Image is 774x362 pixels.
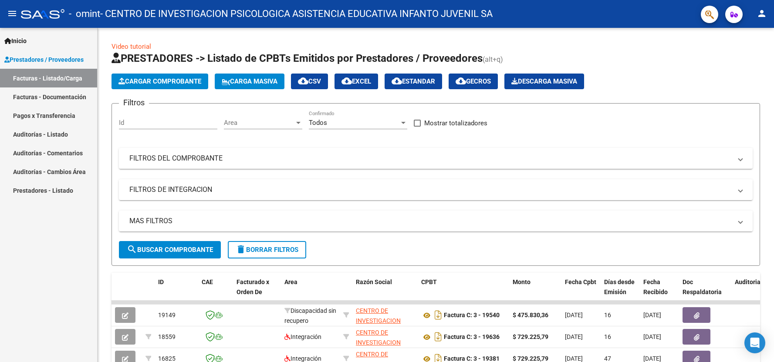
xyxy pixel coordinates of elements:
span: Fecha Recibido [643,278,668,295]
span: 16 [604,333,611,340]
button: Buscar Comprobante [119,241,221,258]
span: [DATE] [565,312,583,318]
mat-icon: cloud_download [456,76,466,86]
datatable-header-cell: Auditoria [731,273,773,311]
app-download-masive: Descarga masiva de comprobantes (adjuntos) [504,74,584,89]
span: Prestadores / Proveedores [4,55,84,64]
mat-panel-title: FILTROS DE INTEGRACION [129,185,732,194]
mat-expansion-panel-header: FILTROS DEL COMPROBANTE [119,148,753,169]
button: Cargar Comprobante [112,74,208,89]
div: Open Intercom Messenger [744,332,765,353]
span: Discapacidad sin recupero [284,307,336,324]
datatable-header-cell: Días desde Emisión [601,273,640,311]
span: Auditoria [735,278,760,285]
div: 30708723084 [356,328,414,346]
span: Todos [309,119,327,127]
span: Area [224,119,294,127]
span: [DATE] [565,333,583,340]
mat-icon: cloud_download [341,76,352,86]
mat-icon: search [127,244,137,255]
span: Inicio [4,36,27,46]
span: CSV [298,77,321,85]
span: Cargar Comprobante [118,77,201,85]
mat-icon: cloud_download [298,76,308,86]
span: Monto [513,278,531,285]
button: EXCEL [335,74,378,89]
span: [DATE] [643,355,661,362]
button: Estandar [385,74,442,89]
mat-panel-title: MAS FILTROS [129,216,732,226]
h3: Filtros [119,97,149,109]
span: 18559 [158,333,176,340]
i: Descargar documento [433,330,444,344]
mat-expansion-panel-header: MAS FILTROS [119,211,753,231]
span: Integración [284,355,321,362]
span: 19149 [158,312,176,318]
span: Buscar Comprobante [127,246,213,254]
span: - omint [69,4,100,23]
span: Estandar [392,77,435,85]
datatable-header-cell: Razón Social [352,273,418,311]
span: Facturado x Orden De [237,278,269,295]
datatable-header-cell: Doc Respaldatoria [679,273,731,311]
span: PRESTADORES -> Listado de CPBTs Emitidos por Prestadores / Proveedores [112,52,483,64]
datatable-header-cell: Area [281,273,340,311]
datatable-header-cell: Fecha Cpbt [561,273,601,311]
mat-icon: cloud_download [392,76,402,86]
span: Mostrar totalizadores [424,118,487,128]
mat-icon: menu [7,8,17,19]
mat-icon: delete [236,244,246,255]
span: ID [158,278,164,285]
span: Carga Masiva [222,77,277,85]
mat-panel-title: FILTROS DEL COMPROBANTE [129,154,732,163]
strong: Factura C: 3 - 19636 [444,334,500,341]
strong: $ 729.225,79 [513,333,548,340]
strong: Factura C: 3 - 19540 [444,312,500,319]
span: 16825 [158,355,176,362]
div: 30708723084 [356,306,414,324]
span: - CENTRO DE INVESTIGACION PSICOLOGICA ASISTENCIA EDUCATIVA INFANTO JUVENIL SA [100,4,493,23]
span: 47 [604,355,611,362]
span: Area [284,278,297,285]
i: Descargar documento [433,308,444,322]
span: (alt+q) [483,55,503,64]
datatable-header-cell: CAE [198,273,233,311]
span: Integración [284,333,321,340]
strong: $ 475.830,36 [513,312,548,318]
span: CAE [202,278,213,285]
datatable-header-cell: Fecha Recibido [640,273,679,311]
button: Gecros [449,74,498,89]
mat-icon: person [757,8,767,19]
span: EXCEL [341,77,371,85]
button: Carga Masiva [215,74,284,89]
span: Doc Respaldatoria [683,278,722,295]
span: Fecha Cpbt [565,278,596,285]
button: Descarga Masiva [504,74,584,89]
span: Gecros [456,77,491,85]
span: [DATE] [565,355,583,362]
span: Descarga Masiva [511,77,577,85]
button: Borrar Filtros [228,241,306,258]
a: Video tutorial [112,43,151,50]
datatable-header-cell: ID [155,273,198,311]
datatable-header-cell: Facturado x Orden De [233,273,281,311]
span: Razón Social [356,278,392,285]
span: CPBT [421,278,437,285]
mat-expansion-panel-header: FILTROS DE INTEGRACION [119,179,753,200]
span: [DATE] [643,312,661,318]
datatable-header-cell: Monto [509,273,561,311]
span: Días desde Emisión [604,278,635,295]
datatable-header-cell: CPBT [418,273,509,311]
span: 16 [604,312,611,318]
span: Borrar Filtros [236,246,298,254]
button: CSV [291,74,328,89]
strong: $ 729.225,79 [513,355,548,362]
span: [DATE] [643,333,661,340]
